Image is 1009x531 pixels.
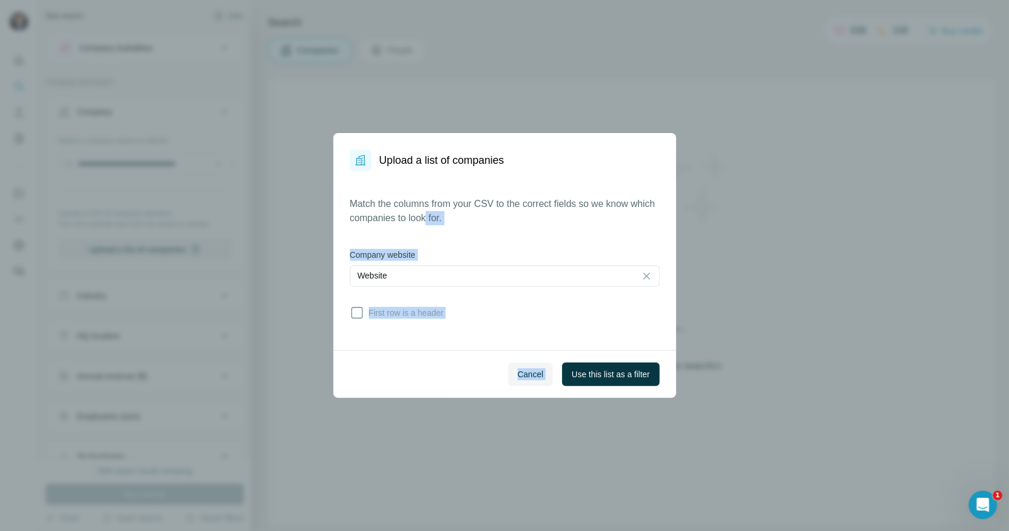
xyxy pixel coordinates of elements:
button: Cancel [508,362,553,386]
span: Use this list as a filter [572,368,650,380]
p: Match the columns from your CSV to the correct fields so we know which companies to look for. [350,197,660,225]
span: First row is a header [364,307,444,319]
iframe: Intercom live chat [969,491,997,519]
h1: Upload a list of companies [379,152,504,169]
p: Website [358,270,387,281]
label: Company website [350,249,660,261]
span: Cancel [518,368,544,380]
button: Use this list as a filter [562,362,659,386]
span: 1 [993,491,1002,500]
